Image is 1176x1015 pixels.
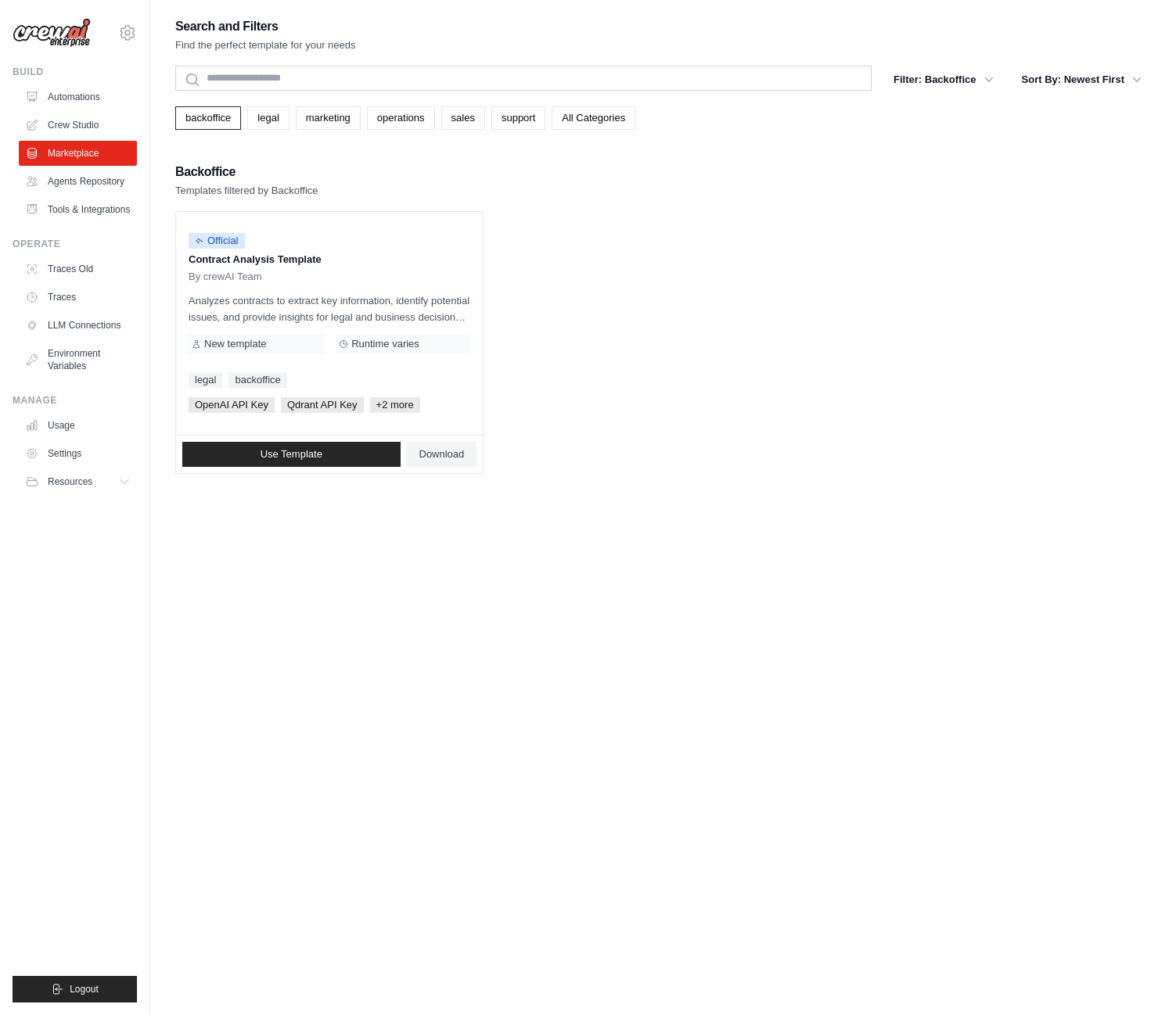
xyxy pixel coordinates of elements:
span: Download [419,448,465,461]
a: legal [247,106,289,130]
a: LLM Connections [19,313,137,338]
span: +2 more [370,397,420,413]
a: backoffice [175,106,241,130]
a: Automations [19,84,137,109]
p: Find the perfect template for your needs [175,38,356,53]
a: operations [367,106,435,130]
a: Download [407,442,477,467]
a: Use Template [182,442,401,467]
span: Official [189,233,245,249]
div: Manage [13,394,137,407]
p: Contract Analysis Template [189,252,470,267]
a: marketing [296,106,361,130]
a: Settings [19,441,137,466]
a: Usage [19,413,137,438]
a: legal [189,372,222,388]
span: Logout [70,983,99,995]
img: Logo [13,18,91,48]
a: Marketplace [19,141,137,166]
a: Traces Old [19,256,137,282]
button: Logout [13,976,137,1002]
div: Build [13,66,137,78]
span: OpenAI API Key [189,397,275,413]
span: Runtime varies [351,338,419,350]
h2: Search and Filters [175,16,356,38]
a: Crew Studio [19,113,137,138]
a: support [491,106,545,130]
span: By crewAI Team [189,271,262,283]
span: Resources [48,475,92,488]
a: Traces [19,285,137,310]
div: Operate [13,238,137,250]
a: All Categories [552,106,635,130]
a: Agents Repository [19,169,137,194]
span: New template [204,338,266,350]
a: Tools & Integrations [19,197,137,222]
a: sales [441,106,485,130]
span: Use Template [261,448,322,461]
a: backoffice [228,372,286,388]
p: Analyzes contracts to extract key information, identify potential issues, and provide insights fo... [189,292,470,325]
span: Qdrant API Key [281,397,364,413]
p: Templates filtered by Backoffice [175,183,318,199]
button: Filter: Backoffice [884,66,1002,94]
h2: Backoffice [175,161,318,183]
button: Resources [19,469,137,494]
button: Sort By: Newest First [1012,66,1151,94]
a: Environment Variables [19,341,137,378]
